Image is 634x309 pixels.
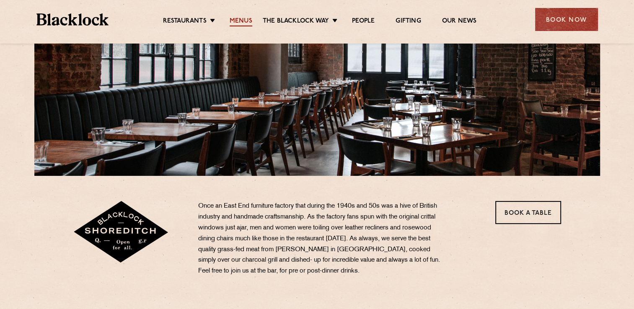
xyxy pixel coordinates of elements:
[36,13,109,26] img: BL_Textured_Logo-footer-cropped.svg
[73,201,170,264] img: Shoreditch-stamp-v2-default.svg
[263,17,329,26] a: The Blacklock Way
[396,17,421,26] a: Gifting
[352,17,375,26] a: People
[495,201,561,224] a: Book a Table
[535,8,598,31] div: Book Now
[198,201,445,277] p: Once an East End furniture factory that during the 1940s and 50s was a hive of British industry a...
[163,17,207,26] a: Restaurants
[230,17,252,26] a: Menus
[442,17,477,26] a: Our News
